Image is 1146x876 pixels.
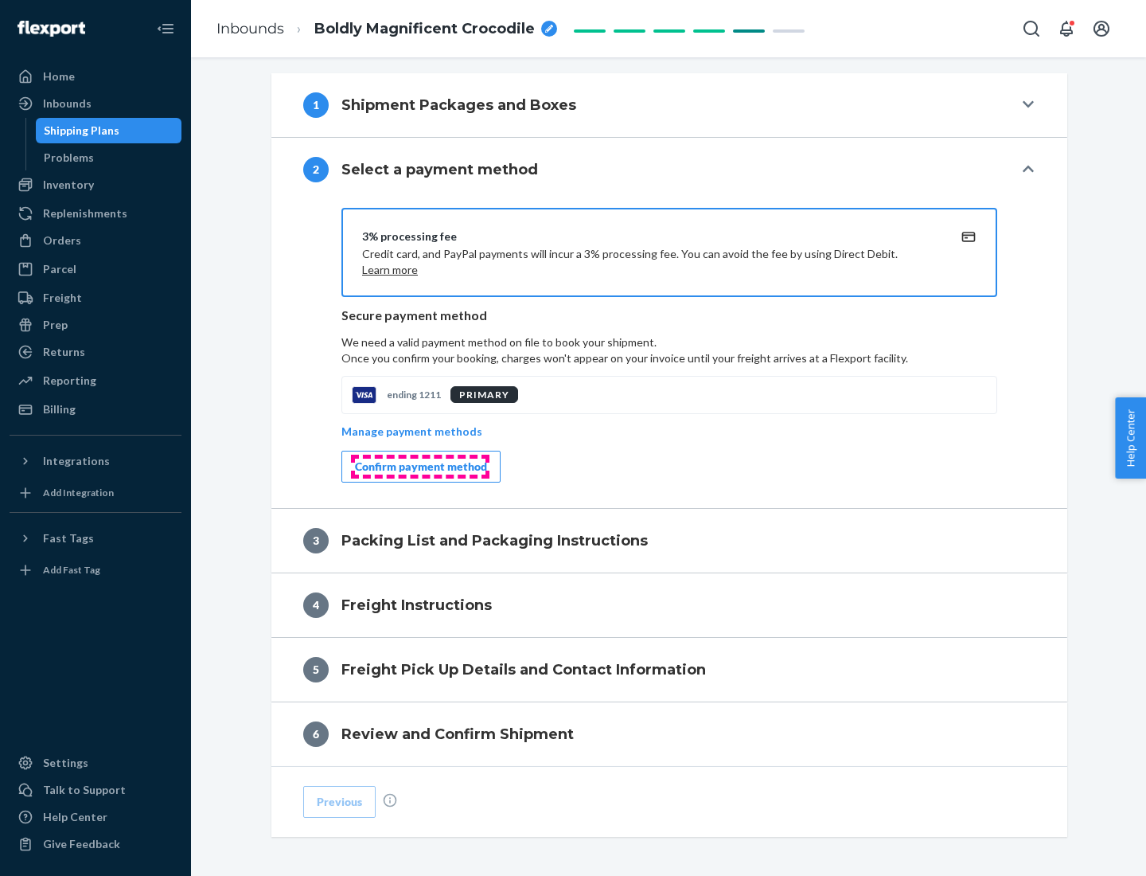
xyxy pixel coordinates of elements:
a: Freight [10,285,181,311]
button: Learn more [362,262,418,278]
a: Parcel [10,256,181,282]
p: Credit card, and PayPal payments will incur a 3% processing fee. You can avoid the fee by using D... [362,246,938,278]
div: 3% processing fee [362,229,938,244]
div: Home [43,68,75,84]
a: Help Center [10,804,181,830]
button: 1Shipment Packages and Boxes [271,73,1067,137]
div: 6 [303,722,329,747]
button: Previous [303,786,376,818]
div: Integrations [43,453,110,469]
div: Prep [43,317,68,333]
div: Talk to Support [43,782,126,798]
div: Freight [43,290,82,306]
button: Open account menu [1086,13,1117,45]
h4: Review and Confirm Shipment [341,724,574,745]
button: Confirm payment method [341,451,501,483]
button: Close Navigation [150,13,181,45]
a: Problems [36,145,182,170]
a: Inbounds [216,20,284,37]
div: 4 [303,592,329,618]
button: Help Center [1115,397,1146,479]
img: Flexport logo [18,21,85,37]
button: Fast Tags [10,526,181,551]
button: Open notifications [1050,13,1082,45]
div: Reporting [43,373,96,389]
div: Problems [44,150,94,166]
div: Replenishments [43,205,127,221]
a: Settings [10,750,181,776]
p: Once you confirm your booking, charges won't appear on your invoice until your freight arrives at... [341,350,997,366]
button: 2Select a payment method [271,138,1067,201]
h4: Select a payment method [341,159,538,180]
button: 4Freight Instructions [271,573,1067,637]
div: Parcel [43,261,76,277]
div: 2 [303,157,329,182]
h4: Freight Pick Up Details and Contact Information [341,659,706,680]
div: Inbounds [43,96,92,111]
h4: Freight Instructions [341,595,492,616]
p: We need a valid payment method on file to book your shipment. [341,334,997,366]
div: Shipping Plans [44,123,119,139]
a: Shipping Plans [36,118,182,143]
p: Manage payment methods [341,424,482,440]
span: Boldly Magnificent Crocodile [314,19,535,40]
a: Add Integration [10,480,181,506]
div: Help Center [43,809,107,825]
ol: breadcrumbs [204,6,570,53]
button: Integrations [10,448,181,474]
h4: Packing List and Packaging Instructions [341,530,648,551]
button: Give Feedback [10,831,181,857]
a: Returns [10,339,181,365]
div: Add Fast Tag [43,563,100,577]
div: Billing [43,401,76,417]
a: Billing [10,397,181,422]
button: 3Packing List and Packaging Instructions [271,509,1067,573]
a: Orders [10,228,181,253]
a: Inbounds [10,91,181,116]
div: 3 [303,528,329,553]
div: Orders [43,233,81,248]
div: 1 [303,92,329,118]
button: 6Review and Confirm Shipment [271,702,1067,766]
a: Prep [10,312,181,338]
div: Confirm payment method [355,459,487,475]
a: Inventory [10,172,181,197]
a: Replenishments [10,201,181,226]
div: Fast Tags [43,530,94,546]
a: Reporting [10,368,181,393]
button: 5Freight Pick Up Details and Contact Information [271,638,1067,702]
div: PRIMARY [450,386,518,403]
button: Open Search Box [1015,13,1047,45]
div: Add Integration [43,486,114,499]
div: Settings [43,755,88,771]
h4: Shipment Packages and Boxes [341,95,576,115]
div: Give Feedback [43,836,120,852]
div: 5 [303,657,329,682]
a: Talk to Support [10,777,181,803]
a: Add Fast Tag [10,557,181,583]
p: Secure payment method [341,307,997,325]
div: Returns [43,344,85,360]
a: Home [10,64,181,89]
p: ending 1211 [387,388,441,401]
div: Inventory [43,177,94,193]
